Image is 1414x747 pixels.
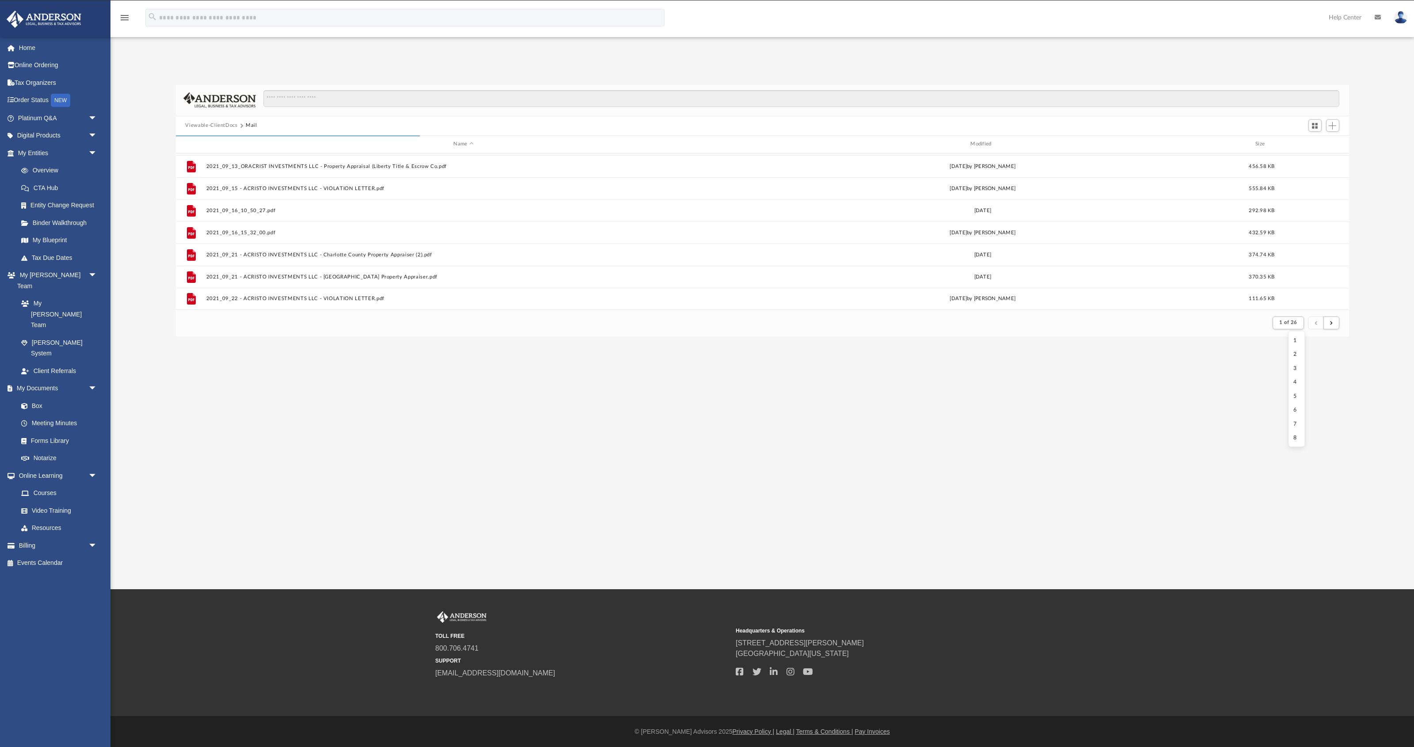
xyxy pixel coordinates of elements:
[206,207,721,213] button: 2021_09_16_10_50_27.pdf
[4,11,84,28] img: Anderson Advisors Platinum Portal
[1293,405,1300,415] li: 6
[12,249,110,267] a: Tax Due Dates
[725,184,1240,192] div: [DATE] by [PERSON_NAME]
[6,267,106,295] a: My [PERSON_NAME] Teamarrow_drop_down
[88,537,106,555] span: arrow_drop_down
[1293,433,1300,442] li: 8
[1293,377,1300,387] li: 4
[6,537,110,554] a: Billingarrow_drop_down
[206,229,721,235] button: 2021_09_16_15_32_00.pdf
[119,17,130,23] a: menu
[12,334,106,362] a: [PERSON_NAME] System
[1249,296,1274,301] span: 111.65 KB
[6,39,110,57] a: Home
[12,484,106,502] a: Courses
[1249,186,1274,191] span: 555.84 KB
[88,127,106,145] span: arrow_drop_down
[206,296,721,301] button: 2021_09_22 - ACRISTO INVESTMENTS LLC - VIOLATION LETTER.pdf
[51,94,70,107] div: NEW
[1293,364,1300,373] li: 3
[1249,274,1274,279] span: 370.35 KB
[6,91,110,110] a: Order StatusNEW
[6,144,110,162] a: My Entitiesarrow_drop_down
[12,197,110,214] a: Entity Change Request
[725,251,1240,259] div: [DATE]
[776,728,794,735] a: Legal |
[12,415,106,432] a: Meeting Minutes
[88,267,106,285] span: arrow_drop_down
[110,727,1414,736] div: © [PERSON_NAME] Advisors 2025
[6,57,110,74] a: Online Ordering
[725,206,1240,214] div: [DATE]
[12,214,110,232] a: Binder Walkthrough
[1249,164,1274,168] span: 456.58 KB
[12,502,102,519] a: Video Training
[1308,119,1322,132] button: Switch to Grid View
[435,644,479,652] a: 800.706.4741
[725,273,1240,281] div: [DATE]
[725,140,1240,148] div: Modified
[1288,331,1305,447] ul: 1 of 26
[12,450,106,467] a: Notarize
[796,728,853,735] a: Terms & Conditions |
[12,397,102,415] a: Box
[6,554,110,572] a: Events Calendar
[206,185,721,191] button: 2021_09_15 - ACRISTO INVESTMENTS LLC - VIOLATION LETTER.pdf
[725,162,1240,170] div: [DATE] by [PERSON_NAME]
[206,163,721,169] button: 2021_09_13_ORACRIST INVESTMENTS LLC - Property Appraisal (Liberty Title & Escrow Co.pdf
[1244,140,1279,148] div: Size
[6,380,106,397] a: My Documentsarrow_drop_down
[435,632,730,640] small: TOLL FREE
[1394,11,1407,24] img: User Pic
[1273,316,1304,329] button: 1 of 26
[435,657,730,665] small: SUPPORT
[119,12,130,23] i: menu
[176,153,1349,309] div: grid
[205,140,721,148] div: Name
[736,650,849,657] a: [GEOGRAPHIC_DATA][US_STATE]
[725,295,1240,303] div: [DATE] by [PERSON_NAME]
[88,109,106,127] span: arrow_drop_down
[12,362,106,380] a: Client Referrals
[736,639,864,647] a: [STREET_ADDRESS][PERSON_NAME]
[435,611,488,623] img: Anderson Advisors Platinum Portal
[206,274,721,279] button: 2021_09_21 - ACRISTO INVESTMENTS LLC - [GEOGRAPHIC_DATA] Property Appraiser.pdf
[12,179,110,197] a: CTA Hub
[1283,140,1345,148] div: id
[6,74,110,91] a: Tax Organizers
[12,232,106,249] a: My Blueprint
[6,127,110,145] a: Digital Productsarrow_drop_down
[12,432,102,450] a: Forms Library
[1249,252,1274,257] span: 374.74 KB
[1249,208,1274,213] span: 292.98 KB
[1326,119,1339,132] button: Add
[435,669,555,677] a: [EMAIL_ADDRESS][DOMAIN_NAME]
[1293,392,1300,401] li: 5
[88,144,106,162] span: arrow_drop_down
[1293,336,1300,345] li: 1
[12,162,110,179] a: Overview
[206,252,721,257] button: 2021_09_21 - ACRISTO INVESTMENTS LLC - Charlotte County Property Appraiser (2).pdf
[6,109,110,127] a: Platinum Q&Aarrow_drop_down
[88,467,106,485] span: arrow_drop_down
[736,627,1030,635] small: Headquarters & Operations
[88,380,106,398] span: arrow_drop_down
[733,728,775,735] a: Privacy Policy |
[725,229,1240,236] div: [DATE] by [PERSON_NAME]
[1293,350,1300,359] li: 2
[1249,230,1274,235] span: 432.59 KB
[179,140,201,148] div: id
[12,519,106,537] a: Resources
[1279,320,1297,325] span: 1 of 26
[263,90,1339,107] input: Search files and folders
[185,122,237,130] button: Viewable-ClientDocs
[6,467,106,484] a: Online Learningarrow_drop_down
[246,122,257,130] button: Mail
[1293,419,1300,429] li: 7
[12,295,102,334] a: My [PERSON_NAME] Team
[148,12,157,22] i: search
[855,728,889,735] a: Pay Invoices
